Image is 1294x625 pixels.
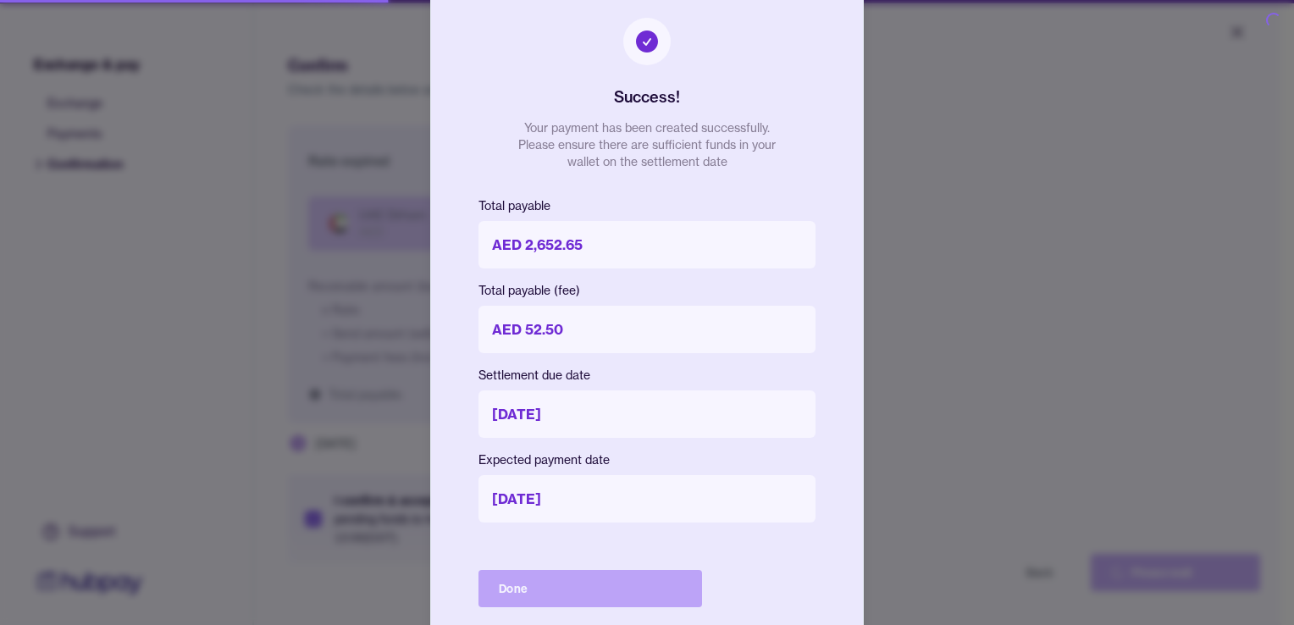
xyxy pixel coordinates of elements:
p: AED 2,652.65 [478,221,816,268]
p: Settlement due date [478,367,816,384]
p: Your payment has been created successfully. Please ensure there are sufficient funds in your wall... [512,119,782,170]
p: [DATE] [478,475,816,523]
p: Expected payment date [478,451,816,468]
p: Total payable (fee) [478,282,816,299]
p: [DATE] [478,390,816,438]
h2: Success! [614,86,680,109]
p: AED 52.50 [478,306,816,353]
p: Total payable [478,197,816,214]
